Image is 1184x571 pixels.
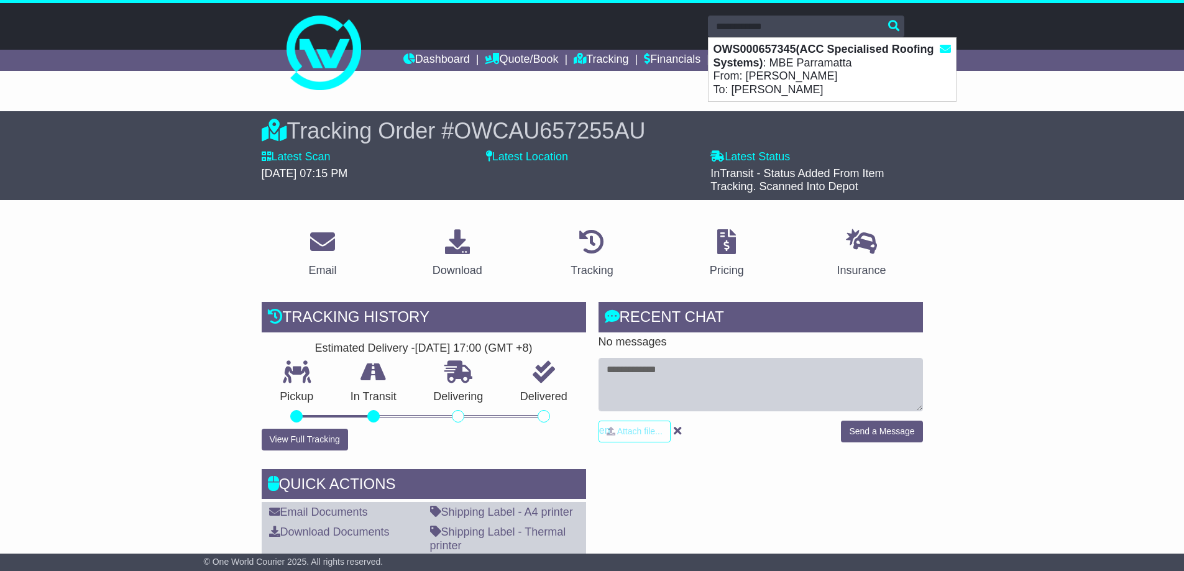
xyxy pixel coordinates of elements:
a: Download Documents [269,526,390,538]
a: Shipping Label - Thermal printer [430,526,566,552]
label: Latest Location [486,150,568,164]
strong: OWS000657345(ACC Specialised Roofing Systems) [714,43,934,69]
p: No messages [599,336,923,349]
div: Email [308,262,336,279]
div: [DATE] 17:00 (GMT +8) [415,342,533,355]
a: Financials [644,50,700,71]
div: Download [433,262,482,279]
label: Latest Status [710,150,790,164]
a: Pricing [702,225,752,283]
div: : MBE Parramatta From: [PERSON_NAME] To: [PERSON_NAME] [709,38,956,101]
p: Pickup [262,390,333,404]
button: View Full Tracking [262,429,348,450]
a: Quote/Book [485,50,558,71]
button: Send a Message [841,421,922,442]
div: Estimated Delivery - [262,342,586,355]
span: © One World Courier 2025. All rights reserved. [204,557,383,567]
span: [DATE] 07:15 PM [262,167,348,180]
a: Dashboard [403,50,470,71]
a: Email [300,225,344,283]
div: Insurance [837,262,886,279]
a: Shipping Label - A4 printer [430,506,573,518]
span: OWCAU657255AU [454,118,645,144]
a: Email Documents [269,506,368,518]
a: Insurance [829,225,894,283]
p: Delivered [502,390,586,404]
div: Quick Actions [262,469,586,503]
div: Pricing [710,262,744,279]
p: Delivering [415,390,502,404]
a: Download [424,225,490,283]
a: Tracking [574,50,628,71]
span: InTransit - Status Added From Item Tracking. Scanned Into Depot [710,167,884,193]
div: Tracking Order # [262,117,923,144]
label: Latest Scan [262,150,331,164]
p: In Transit [332,390,415,404]
a: Tracking [562,225,621,283]
div: Tracking history [262,302,586,336]
div: Tracking [571,262,613,279]
div: RECENT CHAT [599,302,923,336]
